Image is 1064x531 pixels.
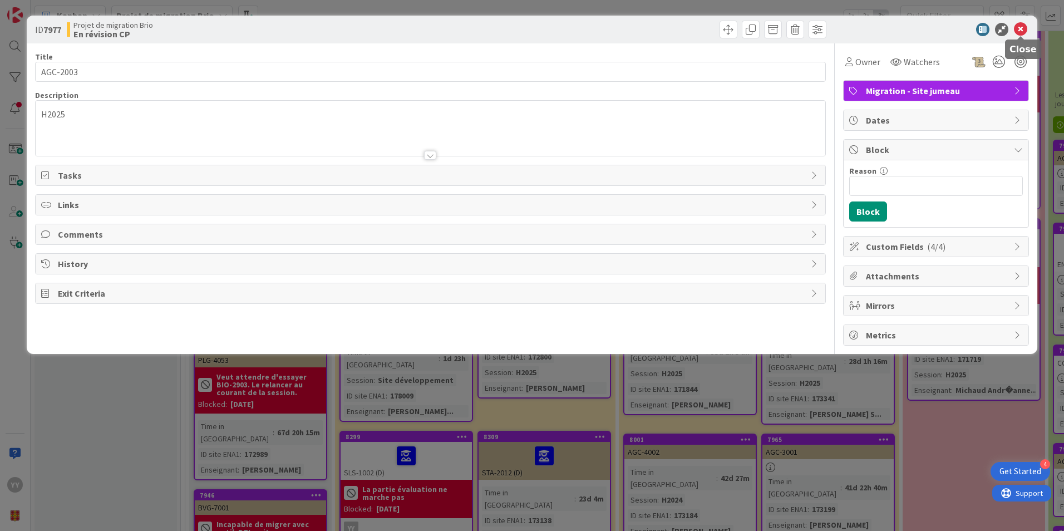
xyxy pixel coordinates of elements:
[866,269,1008,283] span: Attachments
[41,108,820,121] p: H2025
[35,52,53,62] label: Title
[866,143,1008,156] span: Block
[58,257,805,271] span: History
[999,466,1041,477] div: Get Started
[866,299,1008,312] span: Mirrors
[58,287,805,300] span: Exit Criteria
[866,240,1008,253] span: Custom Fields
[35,90,78,100] span: Description
[35,62,826,82] input: type card name here...
[849,201,887,222] button: Block
[866,328,1008,342] span: Metrics
[866,84,1008,97] span: Migration - Site jumeau
[35,23,61,36] span: ID
[1009,44,1037,55] h5: Close
[73,21,153,29] span: Projet de migration Brio
[904,55,940,68] span: Watchers
[58,198,805,212] span: Links
[43,24,61,35] b: 7977
[866,114,1008,127] span: Dates
[855,55,880,68] span: Owner
[991,462,1050,481] div: Open Get Started checklist, remaining modules: 4
[849,166,876,176] label: Reason
[73,29,153,38] b: En révision CP
[1040,459,1050,469] div: 4
[58,169,805,182] span: Tasks
[58,228,805,241] span: Comments
[927,241,945,252] span: ( 4/4 )
[23,2,51,15] span: Support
